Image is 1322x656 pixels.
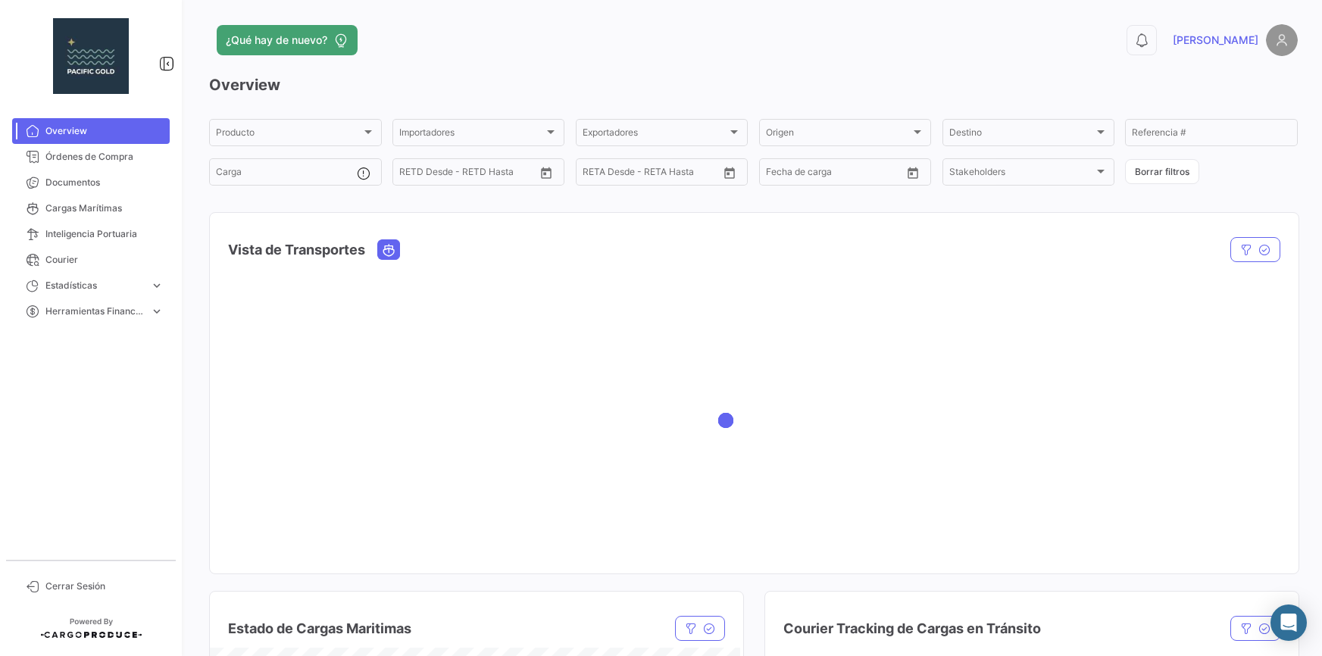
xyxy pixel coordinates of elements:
a: Courier [12,247,170,273]
img: 47d2737c-ca64-4be4-8c0e-90a095a31fb8.jpg [53,18,129,94]
input: Desde [766,169,793,180]
img: placeholder-user.png [1266,24,1298,56]
span: Origen [766,130,911,140]
span: [PERSON_NAME] [1173,33,1258,48]
a: Inteligencia Portuaria [12,221,170,247]
div: Abrir Intercom Messenger [1270,604,1307,641]
span: Stakeholders [949,169,1095,180]
a: Overview [12,118,170,144]
input: Hasta [620,169,686,180]
span: Herramientas Financieras [45,305,144,318]
span: Importadores [399,130,545,140]
h3: Overview [209,74,1298,95]
span: ¿Qué hay de nuevo? [226,33,327,48]
span: Courier [45,253,164,267]
h4: Estado de Cargas Maritimas [228,618,411,639]
span: Producto [216,130,361,140]
input: Hasta [437,169,502,180]
span: Documentos [45,176,164,189]
span: expand_more [150,305,164,318]
span: Cargas Marítimas [45,201,164,215]
button: Open calendar [718,161,741,184]
a: Cargas Marítimas [12,195,170,221]
span: Exportadores [583,130,728,140]
span: Órdenes de Compra [45,150,164,164]
span: expand_more [150,279,164,292]
a: Documentos [12,170,170,195]
h4: Vista de Transportes [228,239,365,261]
span: Destino [949,130,1095,140]
button: Ocean [378,240,399,259]
button: Borrar filtros [1125,159,1199,184]
span: Overview [45,124,164,138]
input: Desde [399,169,427,180]
span: Cerrar Sesión [45,579,164,593]
input: Hasta [804,169,869,180]
button: ¿Qué hay de nuevo? [217,25,358,55]
span: Estadísticas [45,279,144,292]
a: Órdenes de Compra [12,144,170,170]
span: Inteligencia Portuaria [45,227,164,241]
button: Open calendar [535,161,558,184]
button: Open calendar [902,161,924,184]
input: Desde [583,169,610,180]
h4: Courier Tracking de Cargas en Tránsito [783,618,1041,639]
